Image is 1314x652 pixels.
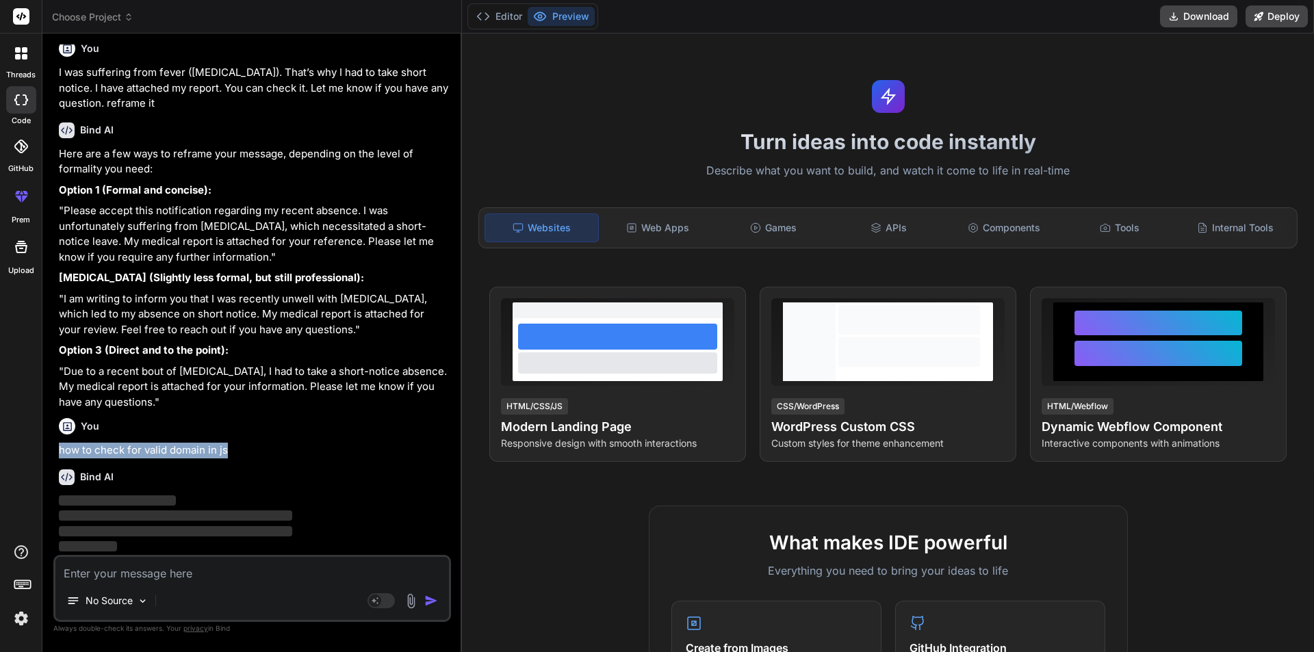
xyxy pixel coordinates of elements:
[80,470,114,484] h6: Bind AI
[948,213,1061,242] div: Components
[59,146,448,177] p: Here are a few ways to reframe your message, depending on the level of formality you need:
[52,10,133,24] span: Choose Project
[59,291,448,338] p: "I am writing to inform you that I was recently unwell with [MEDICAL_DATA], which led to my absen...
[59,343,229,356] strong: Option 3 (Direct and to the point):
[59,495,176,506] span: ‌
[183,624,208,632] span: privacy
[59,364,448,410] p: "Due to a recent bout of [MEDICAL_DATA], I had to take a short-notice absence. My medical report ...
[59,443,448,458] p: how to check for valid domain in js
[771,436,1005,450] p: Custom styles for theme enhancement
[501,398,568,415] div: HTML/CSS/JS
[12,214,30,226] label: prem
[1160,5,1237,27] button: Download
[471,7,528,26] button: Editor
[59,203,448,265] p: "Please accept this notification regarding my recent absence. I was unfortunately suffering from ...
[717,213,830,242] div: Games
[86,594,133,608] p: No Source
[8,265,34,276] label: Upload
[470,129,1306,154] h1: Turn ideas into code instantly
[771,398,845,415] div: CSS/WordPress
[1042,417,1275,436] h4: Dynamic Webflow Component
[832,213,945,242] div: APIs
[1178,213,1291,242] div: Internal Tools
[501,417,734,436] h4: Modern Landing Page
[6,69,36,81] label: threads
[80,123,114,137] h6: Bind AI
[59,526,292,536] span: ‌
[671,562,1105,579] p: Everything you need to bring your ideas to life
[59,271,364,284] strong: [MEDICAL_DATA] (Slightly less formal, but still professional):
[485,213,599,242] div: Websites
[59,65,448,112] p: I was suffering from fever ([MEDICAL_DATA]). That’s why I had to take short notice. I have attach...
[59,541,117,551] span: ‌
[1246,5,1308,27] button: Deploy
[528,7,595,26] button: Preview
[53,622,451,635] p: Always double-check its answers. Your in Bind
[137,595,149,607] img: Pick Models
[424,594,438,608] img: icon
[501,436,734,450] p: Responsive design with smooth interactions
[59,183,211,196] strong: Option 1 (Formal and concise):
[12,115,31,127] label: code
[602,213,714,242] div: Web Apps
[1064,213,1176,242] div: Tools
[81,419,99,433] h6: You
[1042,398,1113,415] div: HTML/Webflow
[671,528,1105,557] h2: What makes IDE powerful
[470,162,1306,180] p: Describe what you want to build, and watch it come to life in real-time
[1042,436,1275,450] p: Interactive components with animations
[403,593,419,609] img: attachment
[81,42,99,55] h6: You
[59,510,292,521] span: ‌
[8,163,34,174] label: GitHub
[10,607,33,630] img: settings
[771,417,1005,436] h4: WordPress Custom CSS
